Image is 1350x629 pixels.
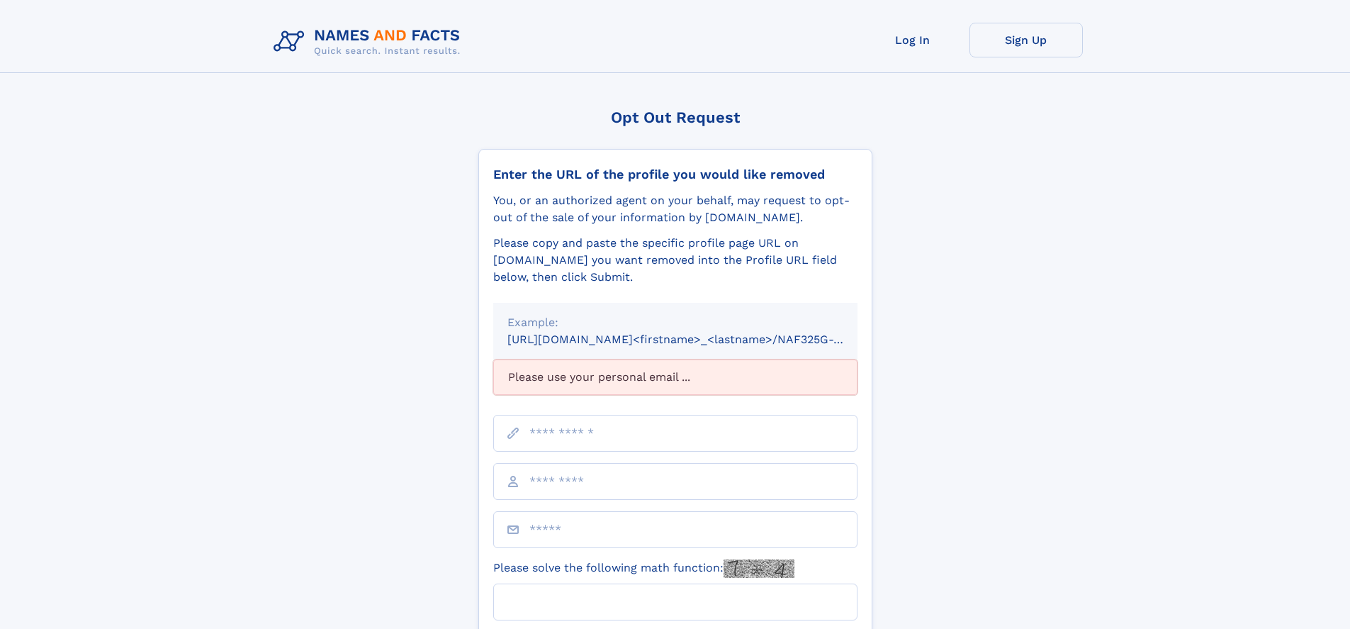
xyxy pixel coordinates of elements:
a: Sign Up [969,23,1083,57]
small: [URL][DOMAIN_NAME]<firstname>_<lastname>/NAF325G-xxxxxxxx [507,333,884,346]
div: Opt Out Request [478,108,872,126]
label: Please solve the following math function: [493,560,794,578]
div: Please copy and paste the specific profile page URL on [DOMAIN_NAME] you want removed into the Pr... [493,235,857,286]
img: Logo Names and Facts [268,23,472,61]
div: Please use your personal email ... [493,360,857,395]
div: Example: [507,314,843,331]
div: You, or an authorized agent on your behalf, may request to opt-out of the sale of your informatio... [493,192,857,226]
a: Log In [856,23,969,57]
div: Enter the URL of the profile you would like removed [493,167,857,182]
